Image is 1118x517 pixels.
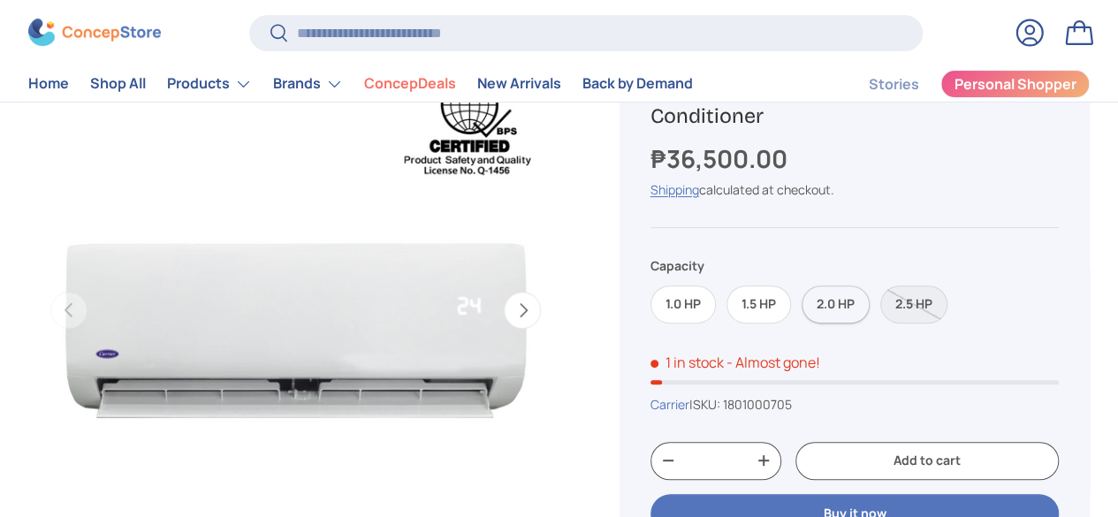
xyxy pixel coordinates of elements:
[650,141,792,175] strong: ₱36,500.00
[28,67,69,102] a: Home
[869,67,919,102] a: Stories
[650,353,724,372] span: 1 in stock
[726,353,820,372] p: - Almost gone!
[477,67,561,102] a: New Arrivals
[954,78,1076,92] span: Personal Shopper
[262,66,354,102] summary: Brands
[650,76,1059,130] h1: Carrier Optima Inverter, Split Type Air Conditioner
[826,66,1090,102] nav: Secondary
[28,66,693,102] nav: Primary
[689,396,792,413] span: |
[650,396,689,413] a: Carrier
[723,396,792,413] span: 1801000705
[940,70,1090,98] a: Personal Shopper
[650,181,699,198] a: Shipping
[90,67,146,102] a: Shop All
[880,285,947,323] label: Sold out
[28,19,161,47] img: ConcepStore
[364,67,456,102] a: ConcepDeals
[650,256,704,275] legend: Capacity
[693,396,720,413] span: SKU:
[582,67,693,102] a: Back by Demand
[795,442,1059,480] button: Add to cart
[650,180,1059,199] div: calculated at checkout.
[156,66,262,102] summary: Products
